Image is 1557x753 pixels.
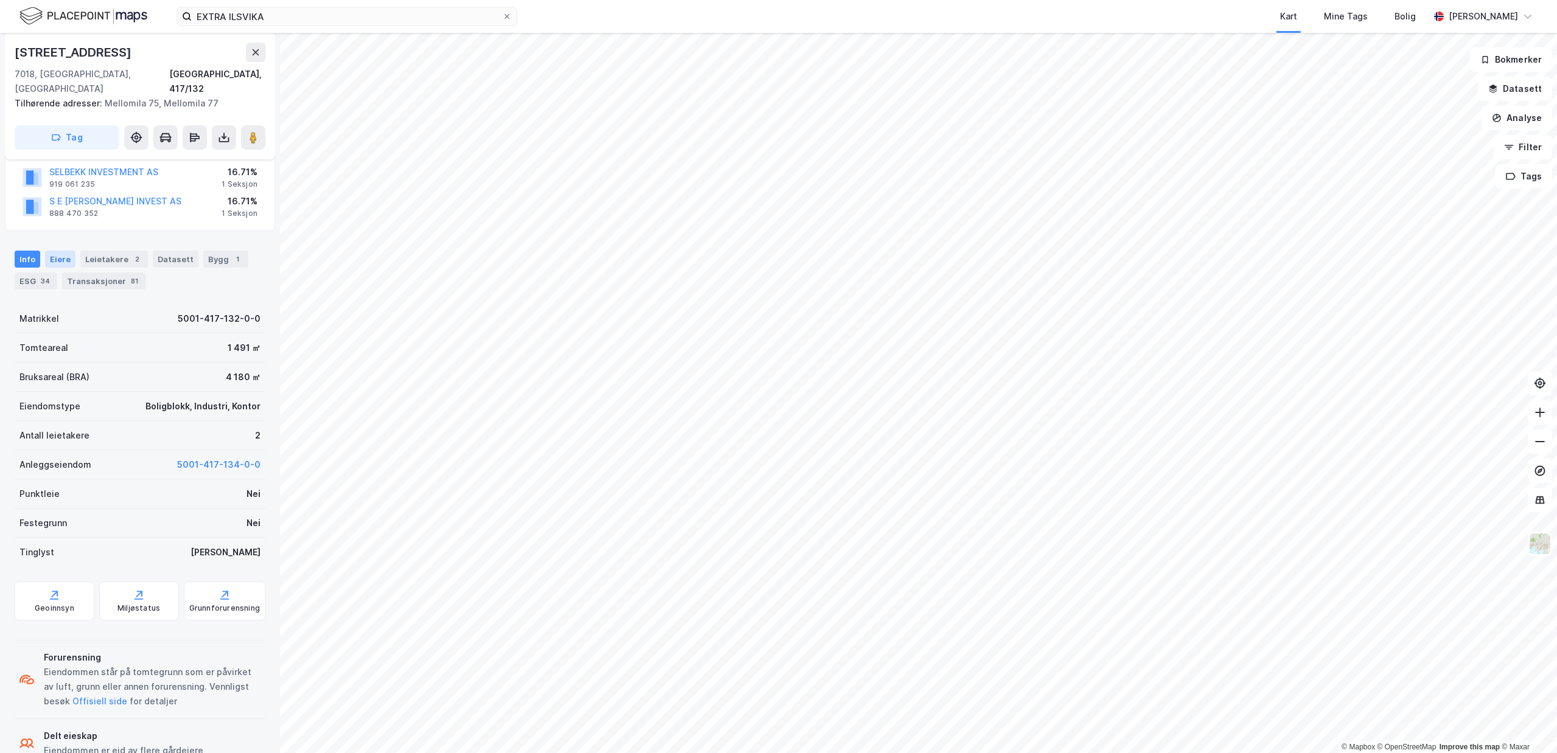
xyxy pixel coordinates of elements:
div: Geoinnsyn [35,603,74,613]
a: OpenStreetMap [1377,743,1436,751]
div: 888 470 352 [49,209,98,218]
div: 1 491 ㎡ [228,341,261,355]
button: Datasett [1478,77,1552,101]
div: Info [15,251,40,268]
div: Bruksareal (BRA) [19,370,89,384]
img: logo.f888ab2527a4732fd821a326f86c7f29.svg [19,5,147,27]
div: Mellomila 75, Mellomila 77 [15,96,256,111]
div: 16.71% [222,165,257,179]
div: Eiendommen står på tomtegrunn som er påvirket av luft, grunn eller annen forurensning. Vennligst ... [44,665,261,709]
div: Bygg [203,251,248,268]
div: Mine Tags [1324,9,1368,24]
div: Eiendomstype [19,399,80,414]
button: Analyse [1482,106,1552,130]
button: 5001-417-134-0-0 [177,457,261,472]
div: 16.71% [222,194,257,209]
div: [STREET_ADDRESS] [15,43,134,62]
button: Tag [15,125,119,150]
div: Transaksjoner [62,272,145,290]
div: Anleggseiendom [19,457,91,472]
button: Bokmerker [1470,47,1552,72]
div: [PERSON_NAME] [1449,9,1518,24]
a: Mapbox [1342,743,1375,751]
div: Tomteareal [19,341,68,355]
div: Festegrunn [19,516,67,530]
div: 4 180 ㎡ [226,370,261,384]
div: Nei [247,487,261,501]
div: Boligblokk, Industri, Kontor [145,399,261,414]
div: 2 [131,253,143,265]
div: [PERSON_NAME] [191,545,261,560]
div: Punktleie [19,487,60,501]
img: Z [1528,532,1552,555]
div: 5001-417-132-0-0 [178,311,261,326]
div: Eiere [45,251,75,268]
div: Antall leietakere [19,428,89,443]
button: Filter [1494,135,1552,159]
div: 81 [128,275,141,287]
input: Søk på adresse, matrikkel, gårdeiere, leietakere eller personer [192,7,502,26]
div: Datasett [153,251,198,268]
div: 1 [231,253,243,265]
div: Tinglyst [19,545,54,560]
div: Nei [247,516,261,530]
a: Improve this map [1440,743,1500,751]
div: Kart [1280,9,1297,24]
div: 919 061 235 [49,179,95,189]
button: Tags [1496,164,1552,189]
iframe: Chat Widget [1496,695,1557,753]
div: Grunnforurensning [189,603,260,613]
div: Miljøstatus [117,603,160,613]
div: 1 Seksjon [222,209,257,218]
span: Tilhørende adresser: [15,98,105,108]
div: 7018, [GEOGRAPHIC_DATA], [GEOGRAPHIC_DATA] [15,67,169,96]
div: 34 [38,275,52,287]
div: 2 [255,428,261,443]
div: 1 Seksjon [222,179,257,189]
div: [GEOGRAPHIC_DATA], 417/132 [169,67,265,96]
div: ESG [15,272,57,290]
div: Matrikkel [19,311,59,326]
div: Bolig [1394,9,1416,24]
div: Kontrollprogram for chat [1496,695,1557,753]
div: Leietakere [80,251,148,268]
div: Delt eieskap [44,729,203,743]
div: Forurensning [44,650,261,665]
